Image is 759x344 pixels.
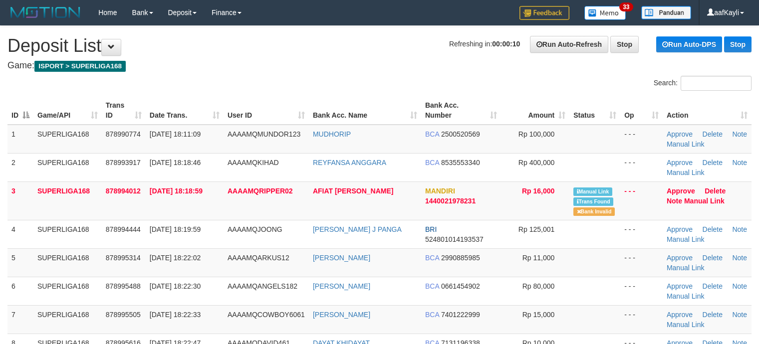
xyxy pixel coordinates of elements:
a: [PERSON_NAME] J PANGA [313,225,402,233]
th: ID: activate to sort column descending [7,96,33,125]
span: Refreshing in: [449,40,520,48]
a: Note [732,159,747,167]
span: [DATE] 18:19:59 [150,225,201,233]
span: Copy 2500520569 to clipboard [441,130,480,138]
span: Copy 0661454902 to clipboard [441,282,480,290]
a: Delete [703,282,723,290]
span: Similar transaction found [573,197,613,206]
a: Note [667,197,682,205]
a: Manual Link [667,321,705,329]
td: 1 [7,125,33,154]
a: Approve [667,187,695,195]
td: 6 [7,277,33,305]
td: - - - [620,305,663,334]
a: MUDHORIP [313,130,351,138]
a: Delete [703,311,723,319]
a: Delete [703,254,723,262]
a: Run Auto-Refresh [530,36,608,53]
th: Amount: activate to sort column ascending [501,96,570,125]
a: Delete [705,187,726,195]
span: BCA [425,254,439,262]
span: [DATE] 18:22:33 [150,311,201,319]
a: Manual Link [667,169,705,176]
h1: Deposit List [7,36,752,56]
td: 2 [7,153,33,181]
th: Date Trans.: activate to sort column ascending [146,96,224,125]
a: Manual Link [684,197,725,205]
span: Copy 8535553340 to clipboard [441,159,480,167]
td: SUPERLIGA168 [33,125,102,154]
td: 5 [7,248,33,277]
td: SUPERLIGA168 [33,220,102,248]
img: MOTION_logo.png [7,5,83,20]
a: AFIAT [PERSON_NAME] [313,187,394,195]
img: Button%20Memo.svg [584,6,626,20]
a: Run Auto-DPS [656,36,722,52]
span: Rp 100,000 [518,130,554,138]
span: Rp 80,000 [522,282,555,290]
span: Bank is not match [573,207,614,216]
td: SUPERLIGA168 [33,305,102,334]
span: 33 [619,2,633,11]
span: AAAAMQRIPPER02 [228,187,293,195]
td: 3 [7,181,33,220]
a: Note [732,254,747,262]
span: AAAAMQJOONG [228,225,282,233]
img: Feedback.jpg [519,6,569,20]
a: Stop [724,36,752,52]
td: - - - [620,220,663,248]
a: Note [732,225,747,233]
span: BRI [425,225,437,233]
span: 878995505 [106,311,141,319]
span: Copy 7401222999 to clipboard [441,311,480,319]
span: AAAAMQARKUS12 [228,254,289,262]
span: AAAAMQMUNDOR123 [228,130,300,138]
a: Approve [667,159,693,167]
strong: 00:00:10 [492,40,520,48]
td: - - - [620,248,663,277]
span: ISPORT > SUPERLIGA168 [34,61,126,72]
span: Rp 11,000 [522,254,555,262]
a: Approve [667,225,693,233]
span: BCA [425,159,439,167]
a: Delete [703,130,723,138]
span: Rp 15,000 [522,311,555,319]
span: [DATE] 18:22:30 [150,282,201,290]
span: 878993917 [106,159,141,167]
a: [PERSON_NAME] [313,254,370,262]
span: 878995488 [106,282,141,290]
span: Copy 524801014193537 to clipboard [425,235,484,243]
th: Bank Acc. Number: activate to sort column ascending [421,96,501,125]
th: Status: activate to sort column ascending [569,96,620,125]
span: Rp 125,001 [518,225,554,233]
span: Copy 2990885985 to clipboard [441,254,480,262]
td: - - - [620,125,663,154]
th: User ID: activate to sort column ascending [224,96,309,125]
td: - - - [620,153,663,181]
a: Manual Link [667,140,705,148]
th: Bank Acc. Name: activate to sort column ascending [309,96,421,125]
a: Manual Link [667,235,705,243]
a: Manual Link [667,264,705,272]
a: Approve [667,311,693,319]
span: 878995314 [106,254,141,262]
span: Copy 1440021978231 to clipboard [425,197,476,205]
a: Note [732,130,747,138]
span: MANDIRI [425,187,455,195]
th: Op: activate to sort column ascending [620,96,663,125]
a: REYFANSA ANGGARA [313,159,386,167]
td: 7 [7,305,33,334]
a: Manual Link [667,292,705,300]
span: BCA [425,311,439,319]
span: Rp 400,000 [518,159,554,167]
td: 4 [7,220,33,248]
td: SUPERLIGA168 [33,181,102,220]
span: [DATE] 18:18:59 [150,187,203,195]
a: [PERSON_NAME] [313,311,370,319]
input: Search: [681,76,752,91]
span: Manually Linked [573,187,612,196]
span: [DATE] 18:11:09 [150,130,201,138]
h4: Game: [7,61,752,71]
th: Trans ID: activate to sort column ascending [102,96,146,125]
span: 878994444 [106,225,141,233]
